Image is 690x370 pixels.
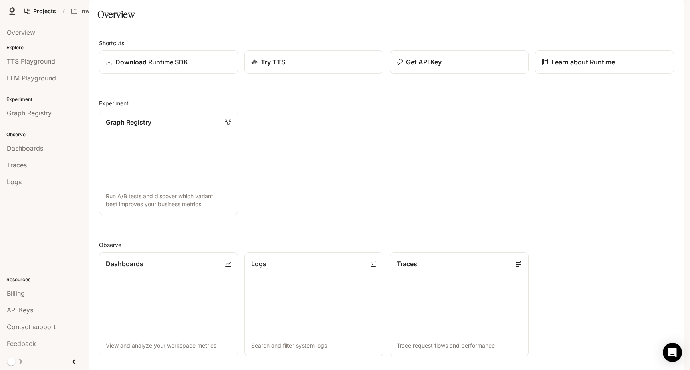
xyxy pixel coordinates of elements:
div: / [59,7,68,16]
p: Get API Key [406,57,442,67]
p: Inworld AI Demos [80,8,125,15]
p: Download Runtime SDK [115,57,188,67]
a: Download Runtime SDK [99,50,238,74]
p: Run A/B tests and discover which variant best improves your business metrics [106,192,231,208]
p: Traces [397,259,417,269]
p: Logs [251,259,266,269]
div: Open Intercom Messenger [663,343,682,362]
h2: Experiment [99,99,674,107]
p: Try TTS [261,57,285,67]
p: View and analyze your workspace metrics [106,342,231,350]
p: Learn about Runtime [551,57,615,67]
a: Graph RegistryRun A/B tests and discover which variant best improves your business metrics [99,111,238,215]
a: Learn about Runtime [535,50,674,74]
h1: Overview [97,6,135,22]
p: Dashboards [106,259,143,269]
a: DashboardsView and analyze your workspace metrics [99,252,238,356]
a: Go to projects [21,3,59,19]
h2: Observe [99,241,674,249]
p: Trace request flows and performance [397,342,522,350]
a: Try TTS [244,50,383,74]
button: Get API Key [390,50,529,74]
h2: Shortcuts [99,39,674,47]
span: Projects [33,8,56,15]
p: Search and filter system logs [251,342,377,350]
a: LogsSearch and filter system logs [244,252,383,356]
p: Graph Registry [106,117,151,127]
button: Open workspace menu [68,3,137,19]
a: TracesTrace request flows and performance [390,252,529,356]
